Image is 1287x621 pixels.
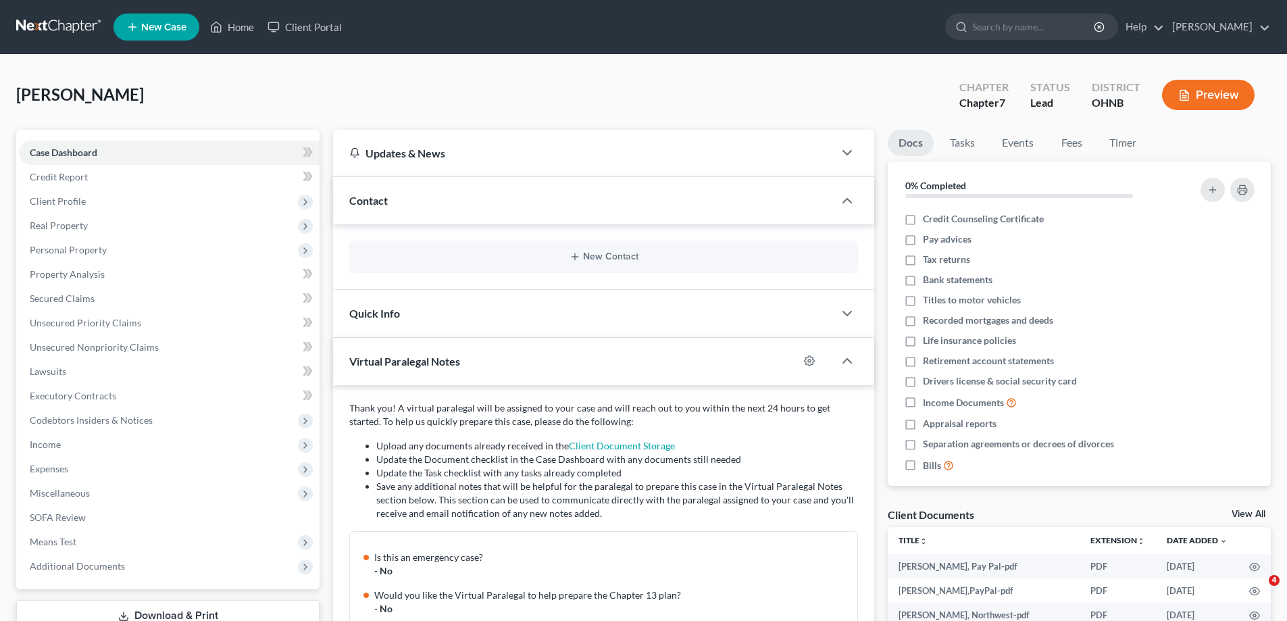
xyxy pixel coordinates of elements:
a: Docs [888,130,934,156]
span: Income [30,439,61,450]
span: Lawsuits [30,366,66,377]
span: Bills [923,459,941,472]
button: New Contact [360,251,847,262]
span: Means Test [30,536,76,547]
td: [PERSON_NAME], Pay Pal-pdf [888,554,1080,578]
i: unfold_more [1137,537,1145,545]
i: expand_more [1219,537,1228,545]
span: Unsecured Priority Claims [30,317,141,328]
input: Search by name... [972,14,1096,39]
a: Date Added expand_more [1167,535,1228,545]
a: SOFA Review [19,505,320,530]
strong: 0% Completed [905,180,966,191]
span: Credit Report [30,171,88,182]
li: Upload any documents already received in the [376,439,858,453]
i: unfold_more [919,537,928,545]
td: [DATE] [1156,578,1238,603]
span: Secured Claims [30,293,95,304]
span: Case Dashboard [30,147,97,158]
li: Update the Task checklist with any tasks already completed [376,466,858,480]
li: Save any additional notes that will be helpful for the paralegal to prepare this case in the Virt... [376,480,858,520]
a: Unsecured Priority Claims [19,311,320,335]
div: Is this an emergency case? [374,551,849,564]
span: Separation agreements or decrees of divorces [923,437,1114,451]
span: 7 [999,96,1005,109]
a: Events [991,130,1044,156]
span: Unsecured Nonpriority Claims [30,341,159,353]
a: Fees [1050,130,1093,156]
span: Retirement account statements [923,354,1054,368]
span: Personal Property [30,244,107,255]
div: - No [374,602,849,616]
span: 4 [1269,575,1280,586]
a: Lawsuits [19,359,320,384]
span: Codebtors Insiders & Notices [30,414,153,426]
span: Pay advices [923,232,971,246]
a: Titleunfold_more [899,535,928,545]
div: Would you like the Virtual Paralegal to help prepare the Chapter 13 plan? [374,589,849,602]
a: Secured Claims [19,287,320,311]
span: Quick Info [349,307,400,320]
div: - No [374,564,849,578]
span: Executory Contracts [30,390,116,401]
a: Credit Report [19,165,320,189]
a: Property Analysis [19,262,320,287]
span: Income Documents [923,396,1004,409]
span: SOFA Review [30,512,86,523]
a: Case Dashboard [19,141,320,165]
a: Help [1119,15,1164,39]
iframe: Intercom live chat [1241,575,1273,607]
button: Preview [1162,80,1255,110]
span: New Case [141,22,186,32]
span: Drivers license & social security card [923,374,1077,388]
td: PDF [1080,554,1156,578]
span: [PERSON_NAME] [16,84,144,104]
a: Client Portal [261,15,349,39]
span: Client Profile [30,195,86,207]
span: Expenses [30,463,68,474]
a: Client Document Storage [569,440,675,451]
span: Contact [349,194,388,207]
div: Chapter [959,80,1009,95]
span: Property Analysis [30,268,105,280]
a: Tasks [939,130,986,156]
td: [PERSON_NAME],PayPal-pdf [888,578,1080,603]
span: Recorded mortgages and deeds [923,314,1053,327]
span: Titles to motor vehicles [923,293,1021,307]
span: Virtual Paralegal Notes [349,355,460,368]
a: View All [1232,510,1265,519]
a: Timer [1099,130,1147,156]
span: Tax returns [923,253,970,266]
p: Thank you! A virtual paralegal will be assigned to your case and will reach out to you within the... [349,401,858,428]
span: Appraisal reports [923,417,996,430]
div: Status [1030,80,1070,95]
a: Extensionunfold_more [1090,535,1145,545]
div: Client Documents [888,507,974,522]
a: Unsecured Nonpriority Claims [19,335,320,359]
span: Additional Documents [30,560,125,572]
a: [PERSON_NAME] [1165,15,1270,39]
div: Updates & News [349,146,817,160]
a: Home [203,15,261,39]
td: [DATE] [1156,554,1238,578]
div: Chapter [959,95,1009,111]
span: Miscellaneous [30,487,90,499]
span: Life insurance policies [923,334,1016,347]
li: Update the Document checklist in the Case Dashboard with any documents still needed [376,453,858,466]
span: Credit Counseling Certificate [923,212,1044,226]
span: Bank statements [923,273,992,287]
a: Executory Contracts [19,384,320,408]
div: OHNB [1092,95,1140,111]
div: District [1092,80,1140,95]
div: Lead [1030,95,1070,111]
span: Real Property [30,220,88,231]
td: PDF [1080,578,1156,603]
